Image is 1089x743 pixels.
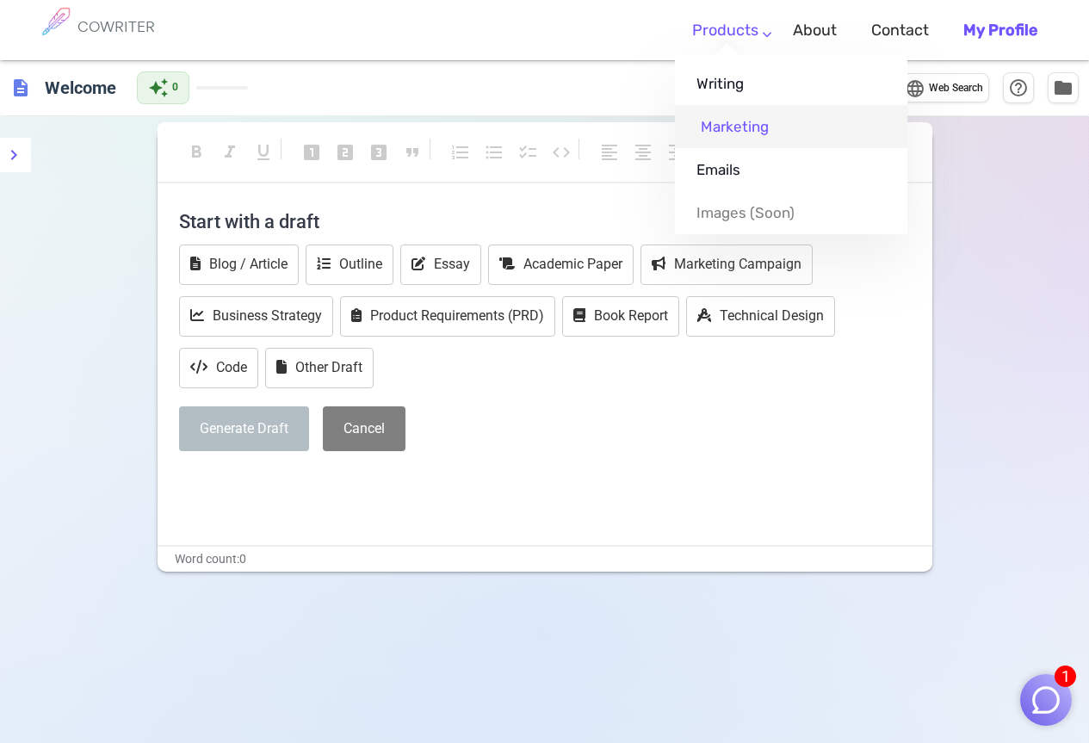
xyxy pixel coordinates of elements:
[148,77,169,98] span: auto_awesome
[1048,72,1079,103] button: Manage Documents
[675,148,907,191] a: Emails
[1055,666,1076,687] span: 1
[562,296,679,337] button: Book Report
[1020,674,1072,726] button: 1
[692,5,758,56] a: Products
[402,142,423,163] span: format_quote
[1003,72,1034,103] button: Help & Shortcuts
[323,406,405,452] button: Cancel
[179,296,333,337] button: Business Strategy
[306,245,393,285] button: Outline
[1008,77,1029,98] span: help_outline
[77,19,155,34] h6: COWRITER
[38,71,123,105] h6: Click to edit title
[158,547,932,572] div: Word count: 0
[793,5,837,56] a: About
[1030,684,1062,716] img: Close chat
[666,142,687,163] span: format_align_right
[301,142,322,163] span: looks_one
[179,245,299,285] button: Blog / Article
[340,296,555,337] button: Product Requirements (PRD)
[633,142,653,163] span: format_align_center
[675,62,907,105] a: Writing
[905,78,925,99] span: language
[10,77,31,98] span: description
[186,142,207,163] span: format_bold
[400,245,481,285] button: Essay
[488,245,634,285] button: Academic Paper
[335,142,356,163] span: looks_two
[179,348,258,388] button: Code
[640,245,813,285] button: Marketing Campaign
[450,142,471,163] span: format_list_numbered
[599,142,620,163] span: format_align_left
[220,142,240,163] span: format_italic
[253,142,274,163] span: format_underlined
[686,296,835,337] button: Technical Design
[484,142,504,163] span: format_list_bulleted
[871,5,929,56] a: Contact
[368,142,389,163] span: looks_3
[517,142,538,163] span: checklist
[172,79,178,96] span: 0
[179,406,309,452] button: Generate Draft
[963,21,1037,40] b: My Profile
[929,80,983,97] span: Web Search
[1053,77,1074,98] span: folder
[551,142,572,163] span: code
[265,348,374,388] button: Other Draft
[179,201,911,242] h4: Start with a draft
[963,5,1037,56] a: My Profile
[675,105,907,148] a: Marketing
